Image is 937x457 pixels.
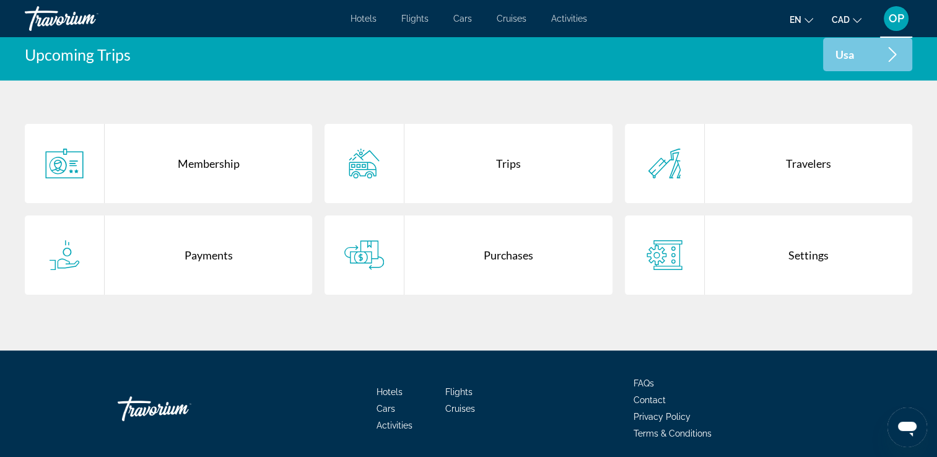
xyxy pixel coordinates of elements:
div: Membership [105,124,312,203]
a: Go Home [118,390,242,427]
a: Cars [453,14,472,24]
span: CAD [832,15,850,25]
a: Travorium [25,2,149,35]
button: User Menu [880,6,912,32]
a: FAQs [634,378,654,388]
a: Flights [401,14,429,24]
button: Change language [790,11,813,28]
div: Travelers [705,124,912,203]
a: Membership [25,124,312,203]
div: Purchases [404,215,612,295]
span: OP [889,12,904,25]
a: Privacy Policy [634,412,691,422]
button: Change currency [832,11,861,28]
a: Trips [325,124,612,203]
p: Usa [835,50,854,60]
a: Contact [634,395,666,405]
a: Cars [377,404,395,414]
a: Activities [377,420,412,430]
a: Cruises [445,404,475,414]
a: Purchases [325,215,612,295]
div: Settings [705,215,912,295]
span: en [790,15,801,25]
a: Travelers [625,124,912,203]
a: Activities [551,14,587,24]
h2: Upcoming Trips [25,45,131,64]
a: Flights [445,387,473,397]
a: Payments [25,215,312,295]
a: Settings [625,215,912,295]
a: Terms & Conditions [634,429,712,438]
div: Payments [105,215,312,295]
a: Hotels [377,387,403,397]
div: Trips [404,124,612,203]
iframe: Button to launch messaging window [887,407,927,447]
a: Cruises [497,14,526,24]
a: Usa [823,38,912,71]
a: Hotels [351,14,377,24]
